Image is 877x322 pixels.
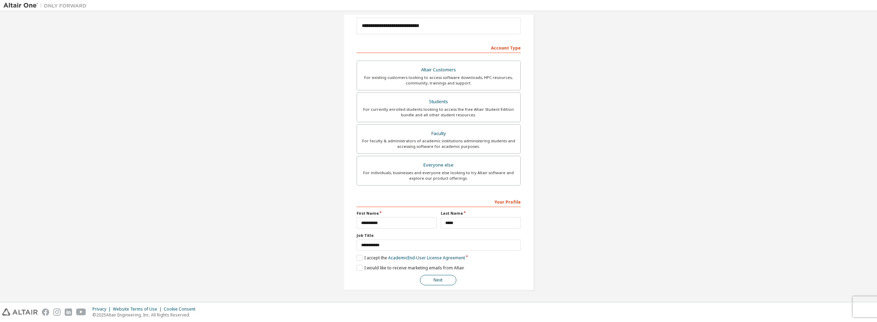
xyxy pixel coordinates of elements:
div: Cookie Consent [164,306,199,312]
div: Website Terms of Use [113,306,164,312]
p: © 2025 Altair Engineering, Inc. All Rights Reserved. [92,312,199,318]
div: Privacy [92,306,113,312]
label: Job Title [357,233,521,238]
div: For individuals, businesses and everyone else looking to try Altair software and explore our prod... [361,170,516,181]
button: Next [420,275,456,285]
img: Altair One [3,2,90,9]
div: For existing customers looking to access software downloads, HPC resources, community, trainings ... [361,75,516,86]
div: Students [361,97,516,107]
label: I would like to receive marketing emails from Altair [357,265,464,271]
div: For currently enrolled students looking to access the free Altair Student Edition bundle and all ... [361,107,516,118]
div: Everyone else [361,160,516,170]
a: Academic End-User License Agreement [388,255,465,261]
label: First Name [357,211,437,216]
div: Your Profile [357,196,521,207]
img: instagram.svg [53,308,61,316]
div: For faculty & administrators of academic institutions administering students and accessing softwa... [361,138,516,149]
img: linkedin.svg [65,308,72,316]
div: Faculty [361,129,516,138]
label: Last Name [441,211,521,216]
img: facebook.svg [42,308,49,316]
div: Altair Customers [361,65,516,75]
label: I accept the [357,255,465,261]
img: youtube.svg [76,308,86,316]
img: altair_logo.svg [2,308,38,316]
div: Account Type [357,42,521,53]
